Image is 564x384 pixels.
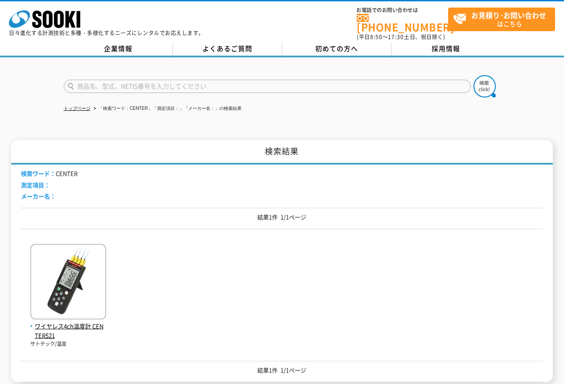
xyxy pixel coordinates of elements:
p: サトテック/温度 [30,340,106,348]
strong: お見積り･お問い合わせ [471,10,546,20]
span: 測定項目： [21,181,50,189]
a: トップページ [64,106,91,111]
img: btn_search.png [473,75,496,97]
input: 商品名、型式、NETIS番号を入力してください [64,80,471,93]
h1: 検索結果 [11,140,552,165]
a: 採用情報 [391,42,501,56]
a: [PHONE_NUMBER] [357,14,448,32]
li: CENTER [21,169,78,178]
a: 初めての方へ [282,42,391,56]
span: 17:30 [388,33,404,41]
span: 8:50 [370,33,383,41]
a: ワイヤレス4ch温度計 CENTER521 [30,312,106,340]
span: お電話でのお問い合わせは [357,8,448,13]
a: よくあるご質問 [173,42,282,56]
span: 検索ワード： [21,169,56,178]
span: はこちら [453,8,555,30]
p: 日々進化する計測技術と多種・多様化するニーズにレンタルでお応えします。 [9,30,204,36]
span: ワイヤレス4ch温度計 CENTER521 [30,322,106,340]
span: メーカー名： [21,192,56,200]
a: 企業情報 [64,42,173,56]
span: (平日 ～ 土日、祝日除く) [357,33,445,41]
li: 「検索ワード：CENTER」「測定項目：」「メーカー名：」の検索結果 [92,104,242,113]
p: 結果1件 1/1ページ [21,366,543,375]
p: 結果1件 1/1ページ [21,213,543,222]
a: お見積り･お問い合わせはこちら [448,8,555,31]
img: CENTER521 [30,244,106,322]
span: 初めての方へ [315,44,358,53]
